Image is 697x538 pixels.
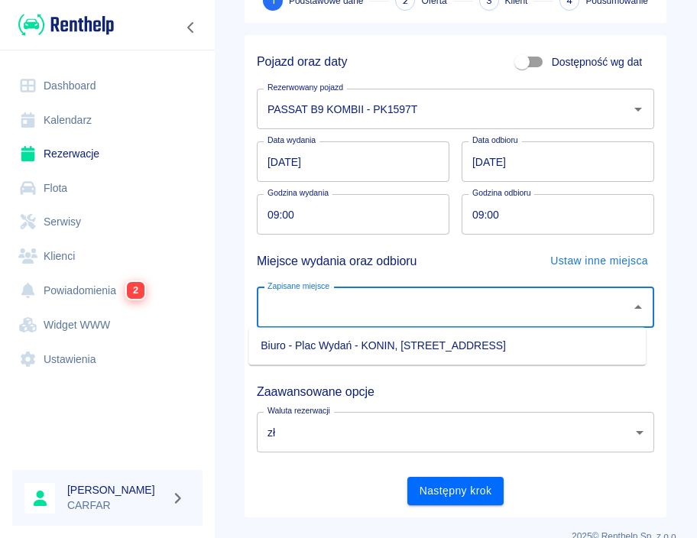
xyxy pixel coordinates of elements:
input: DD.MM.YYYY [257,141,449,182]
a: Flota [12,171,203,206]
label: Godzina odbioru [472,187,531,199]
button: Zamknij [627,297,649,318]
a: Rezerwacje [12,137,203,171]
label: Rezerwowany pojazd [267,82,343,93]
label: Data odbioru [472,134,518,146]
label: Godzina wydania [267,187,329,199]
h5: Zaawansowane opcje [257,384,654,400]
h5: Pojazd oraz daty [257,54,347,70]
h5: Miejsce wydania oraz odbioru [257,248,417,275]
a: Klienci [12,239,203,274]
a: Dashboard [12,69,203,103]
input: hh:mm [257,194,439,235]
li: Biuro - Plac Wydań - KONIN, [STREET_ADDRESS] [248,333,646,358]
a: Widget WWW [12,308,203,342]
label: Waluta rezerwacji [267,405,330,416]
span: Dostępność wg dat [552,54,642,70]
a: Powiadomienia2 [12,273,203,308]
div: zł [257,412,654,452]
input: hh:mm [462,194,644,235]
label: Data wydania [267,134,316,146]
a: Ustawienia [12,342,203,377]
a: Serwisy [12,205,203,239]
a: Renthelp logo [12,12,114,37]
img: Renthelp logo [18,12,114,37]
p: CARFAR [67,497,165,514]
span: 2 [126,281,144,300]
label: Zapisane miejsce [267,280,329,292]
a: Kalendarz [12,103,203,138]
button: Zwiń nawigację [180,18,203,37]
input: DD.MM.YYYY [462,141,654,182]
button: Otwórz [627,99,649,120]
button: Następny krok [407,477,504,505]
h6: [PERSON_NAME] [67,482,165,497]
button: Ustaw inne miejsca [544,247,654,275]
